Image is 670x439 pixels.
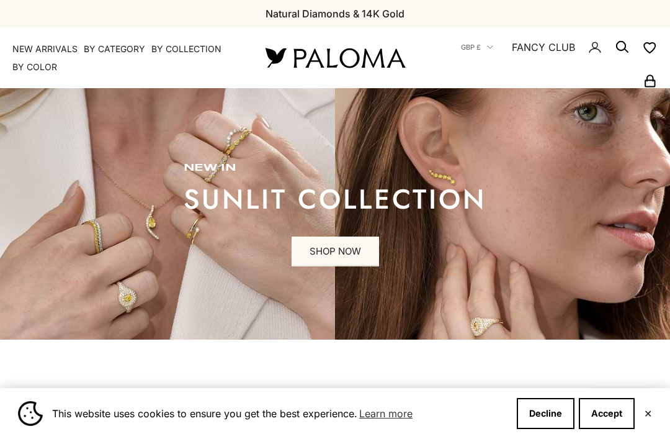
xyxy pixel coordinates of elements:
p: new in [184,162,486,174]
button: Accept [579,398,635,429]
button: Decline [517,398,574,429]
button: Close [644,410,652,417]
p: Natural Diamonds & 14K Gold [266,6,404,22]
nav: Secondary navigation [434,27,658,88]
a: NEW ARRIVALS [12,43,78,55]
span: GBP £ [461,42,481,53]
span: This website uses cookies to ensure you get the best experience. [52,404,507,423]
nav: Primary navigation [12,43,236,73]
summary: By Collection [151,43,221,55]
button: GBP £ [461,42,493,53]
img: Cookie banner [18,401,43,426]
p: sunlit collection [184,187,486,212]
a: Learn more [357,404,414,423]
summary: By Category [84,43,145,55]
summary: By Color [12,61,57,73]
a: FANCY CLUB [512,39,575,55]
a: SHOP NOW [292,237,379,266]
